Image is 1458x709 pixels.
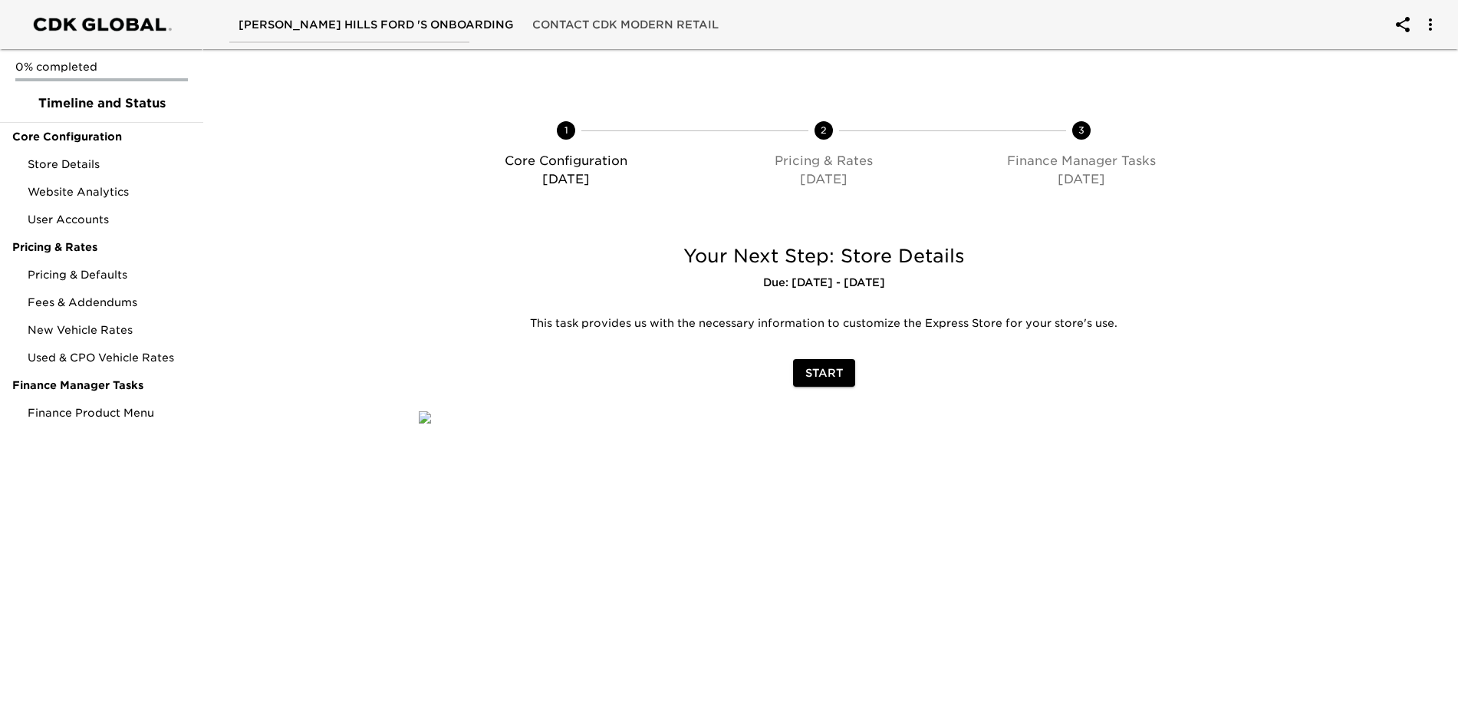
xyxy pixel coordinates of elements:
text: 1 [564,124,568,136]
span: Used & CPO Vehicle Rates [28,350,191,365]
button: account of current user [1412,6,1449,43]
span: User Accounts [28,212,191,227]
p: [DATE] [443,170,689,189]
span: [PERSON_NAME] Hills Ford 's Onboarding [239,15,514,35]
p: [DATE] [959,170,1204,189]
span: New Vehicle Rates [28,322,191,338]
p: 0% completed [15,59,188,74]
span: Timeline and Status [12,94,191,113]
span: Finance Product Menu [28,405,191,420]
p: Core Configuration [443,152,689,170]
p: [DATE] [701,170,946,189]
img: qkibX1zbU72zw90W6Gan%2FTemplates%2FRjS7uaFIXtg43HUzxvoG%2F3e51d9d6-1114-4229-a5bf-f5ca567b6beb.jpg [419,411,431,424]
p: Pricing & Rates [701,152,946,170]
p: Finance Manager Tasks [959,152,1204,170]
button: account of current user [1384,6,1421,43]
h5: Your Next Step: Store Details [419,244,1229,269]
span: Website Analytics [28,184,191,200]
span: Pricing & Defaults [28,267,191,282]
p: This task provides us with the necessary information to customize the Express Store for your stor... [430,316,1217,331]
span: Finance Manager Tasks [12,378,191,393]
span: Core Configuration [12,129,191,144]
span: Contact CDK Modern Retail [532,15,719,35]
span: Store Details [28,157,191,172]
text: 2 [821,124,827,136]
button: Start [793,359,855,387]
h6: Due: [DATE] - [DATE] [419,275,1229,292]
span: Pricing & Rates [12,239,191,255]
span: Start [805,364,843,383]
span: Fees & Addendums [28,295,191,310]
text: 3 [1078,124,1084,136]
